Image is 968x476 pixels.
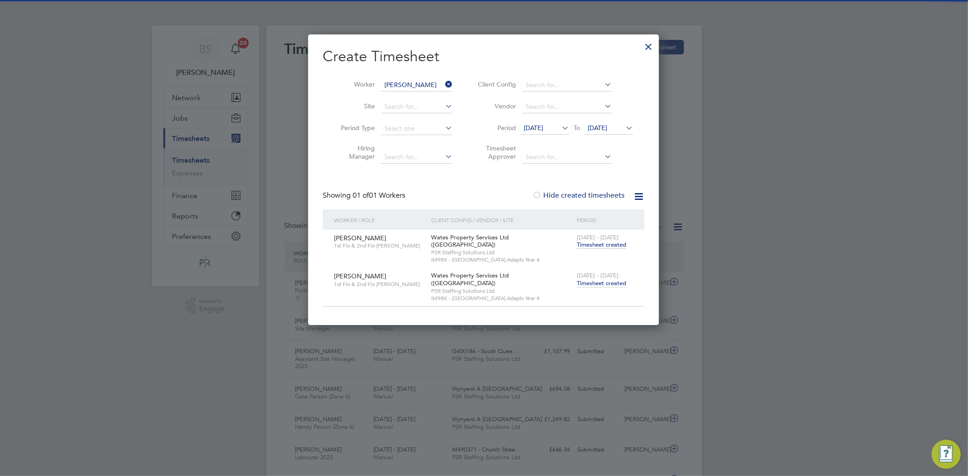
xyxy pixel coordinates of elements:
input: Search for... [522,79,612,92]
label: Client Config [475,80,516,88]
div: Worker / Role [332,209,429,230]
span: [DATE] [524,124,543,132]
label: Vendor [475,102,516,110]
span: To [571,122,583,134]
div: Client Config / Vendor / Site [429,209,575,230]
span: 1st Fix & 2nd Fix [PERSON_NAME] [334,242,424,249]
input: Search for... [381,151,452,164]
button: Engage Resource Center [932,440,961,469]
input: Select one [381,122,452,135]
span: [PERSON_NAME] [334,234,386,242]
div: Showing [323,191,407,200]
label: Hide created timesheets [532,191,624,200]
span: IM98K - [GEOGRAPHIC_DATA] Adapts Year 4 [431,256,572,263]
h2: Create Timesheet [323,47,644,66]
span: Wates Property Services Ltd ([GEOGRAPHIC_DATA]) [431,233,509,249]
input: Search for... [522,101,612,113]
span: [DATE] [588,124,607,132]
span: PSR Staffing Solutions Ltd [431,287,572,295]
label: Period [475,124,516,132]
span: [PERSON_NAME] [334,272,386,280]
span: 01 Workers [353,191,405,200]
span: Wates Property Services Ltd ([GEOGRAPHIC_DATA]) [431,272,509,287]
span: [DATE] - [DATE] [577,272,619,279]
input: Search for... [381,101,452,113]
span: IM98K - [GEOGRAPHIC_DATA] Adapts Year 4 [431,295,572,302]
label: Timesheet Approver [475,144,516,160]
span: Timesheet created [577,279,626,287]
span: 1st Fix & 2nd Fix [PERSON_NAME] [334,281,424,288]
input: Search for... [522,151,612,164]
input: Search for... [381,79,452,92]
label: Site [334,102,375,110]
span: Timesheet created [577,241,626,249]
span: [DATE] - [DATE] [577,233,619,241]
label: Period Type [334,124,375,132]
label: Hiring Manager [334,144,375,160]
span: 01 of [353,191,369,200]
label: Worker [334,80,375,88]
div: Period [575,209,635,230]
span: PSR Staffing Solutions Ltd [431,249,572,256]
